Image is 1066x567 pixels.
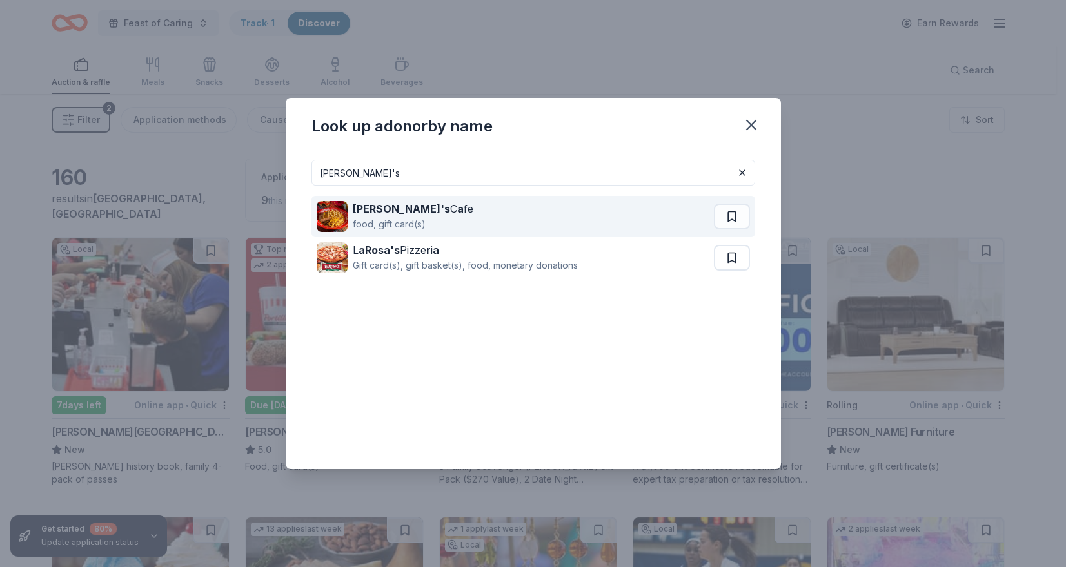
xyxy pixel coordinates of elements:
[433,244,439,256] strong: a
[317,242,348,273] img: Image for LaRosa's Pizzeria
[353,202,450,215] strong: [PERSON_NAME]'s
[353,258,578,273] div: Gift card(s), gift basket(s), food, monetary donations
[317,201,348,232] img: Image for Rosa's Cafe
[311,116,493,137] div: Look up a donor by name
[311,160,755,186] input: Search
[353,201,473,216] div: C fe
[359,244,400,256] strong: aRosa's
[457,202,464,215] strong: a
[353,216,473,232] div: food, gift card(s)
[426,244,431,256] strong: r
[353,242,578,258] div: L Pizze i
